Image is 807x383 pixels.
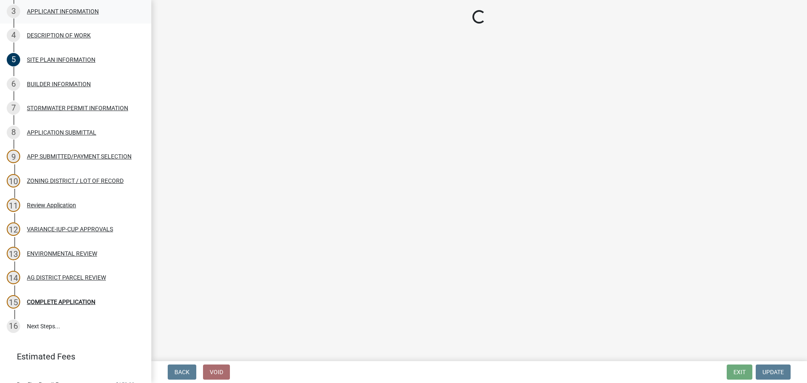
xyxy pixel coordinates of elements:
[27,251,97,256] div: ENVIRONMENTAL REVIEW
[7,53,20,66] div: 5
[7,320,20,333] div: 16
[727,365,752,380] button: Exit
[7,126,20,139] div: 8
[27,8,99,14] div: APPLICANT INFORMATION
[7,295,20,309] div: 15
[27,202,76,208] div: Review Application
[27,178,124,184] div: ZONING DISTRICT / LOT OF RECORD
[27,57,95,63] div: SITE PLAN INFORMATION
[7,198,20,212] div: 11
[203,365,230,380] button: Void
[7,247,20,260] div: 13
[7,271,20,284] div: 14
[7,222,20,236] div: 12
[27,105,128,111] div: STORMWATER PERMIT INFORMATION
[7,150,20,163] div: 9
[27,299,95,305] div: COMPLETE APPLICATION
[174,369,190,375] span: Back
[27,129,96,135] div: APPLICATION SUBMITTAL
[27,32,91,38] div: DESCRIPTION OF WORK
[7,174,20,188] div: 10
[7,29,20,42] div: 4
[168,365,196,380] button: Back
[27,275,106,280] div: AG DISTRICT PARCEL REVIEW
[7,5,20,18] div: 3
[7,77,20,91] div: 6
[27,81,91,87] div: BUILDER INFORMATION
[762,369,784,375] span: Update
[7,348,138,365] a: Estimated Fees
[27,226,113,232] div: VARIANCE-IUP-CUP APPROVALS
[7,101,20,115] div: 7
[27,153,132,159] div: APP SUBMITTED/PAYMENT SELECTION
[756,365,791,380] button: Update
